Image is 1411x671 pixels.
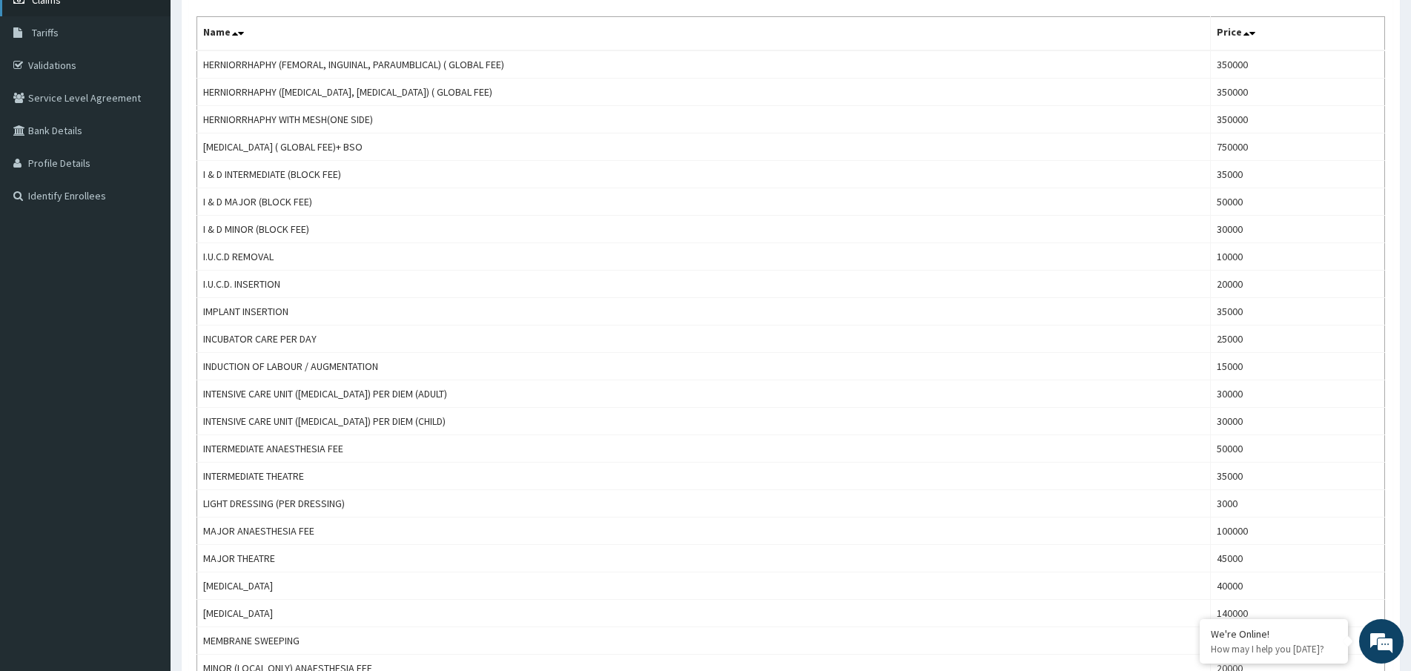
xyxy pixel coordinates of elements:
div: We're Online! [1211,627,1337,641]
td: 10000 [1211,243,1385,271]
td: 100000 [1211,518,1385,545]
span: Tariffs [32,26,59,39]
td: I.U.C.D. INSERTION [197,271,1211,298]
td: 15000 [1211,353,1385,380]
td: HERNIORRHAPHY ([MEDICAL_DATA], [MEDICAL_DATA]) ( GLOBAL FEE) [197,79,1211,106]
td: INDUCTION OF LABOUR / AUGMENTATION [197,353,1211,380]
td: 30000 [1211,216,1385,243]
th: Name [197,17,1211,51]
td: I & D MINOR (BLOCK FEE) [197,216,1211,243]
td: I & D INTERMEDIATE (BLOCK FEE) [197,161,1211,188]
td: MAJOR ANAESTHESIA FEE [197,518,1211,545]
td: 20000 [1211,271,1385,298]
td: [MEDICAL_DATA] [197,572,1211,600]
td: 35000 [1211,161,1385,188]
td: 350000 [1211,79,1385,106]
td: 140000 [1211,600,1385,627]
div: Chat with us now [77,83,249,102]
th: Price [1211,17,1385,51]
td: INTERMEDIATE THEATRE [197,463,1211,490]
textarea: Type your message and hit 'Enter' [7,405,282,457]
td: 350000 [1211,50,1385,79]
td: [MEDICAL_DATA] [197,600,1211,627]
td: IMPLANT INSERTION [197,298,1211,325]
td: 3000 [1211,490,1385,518]
td: 35000 [1211,298,1385,325]
td: 40000 [1211,572,1385,600]
td: 50000 [1211,188,1385,216]
td: HERNIORRHAPHY WITH MESH(ONE SIDE) [197,106,1211,133]
img: d_794563401_company_1708531726252_794563401 [27,74,60,111]
td: HERNIORRHAPHY (FEMORAL, INGUINAL, PARAUMBLICAL) ( GLOBAL FEE) [197,50,1211,79]
td: 750000 [1211,133,1385,161]
td: INTENSIVE CARE UNIT ([MEDICAL_DATA]) PER DIEM (ADULT) [197,380,1211,408]
td: I & D MAJOR (BLOCK FEE) [197,188,1211,216]
td: 25000 [1211,325,1385,353]
span: We're online! [86,187,205,337]
td: 30000 [1211,408,1385,435]
div: Minimize live chat window [243,7,279,43]
td: I.U.C.D REMOVAL [197,243,1211,271]
td: 35000 [1211,463,1385,490]
td: [MEDICAL_DATA] ( GLOBAL FEE)+ BSO [197,133,1211,161]
td: LIGHT DRESSING (PER DRESSING) [197,490,1211,518]
td: 30000 [1211,380,1385,408]
td: MEMBRANE SWEEPING [197,627,1211,655]
td: 50000 [1211,435,1385,463]
td: INCUBATOR CARE PER DAY [197,325,1211,353]
td: INTENSIVE CARE UNIT ([MEDICAL_DATA]) PER DIEM (CHILD) [197,408,1211,435]
td: INTERMEDIATE ANAESTHESIA FEE [197,435,1211,463]
p: How may I help you today? [1211,643,1337,655]
td: 45000 [1211,545,1385,572]
td: 350000 [1211,106,1385,133]
td: MAJOR THEATRE [197,545,1211,572]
